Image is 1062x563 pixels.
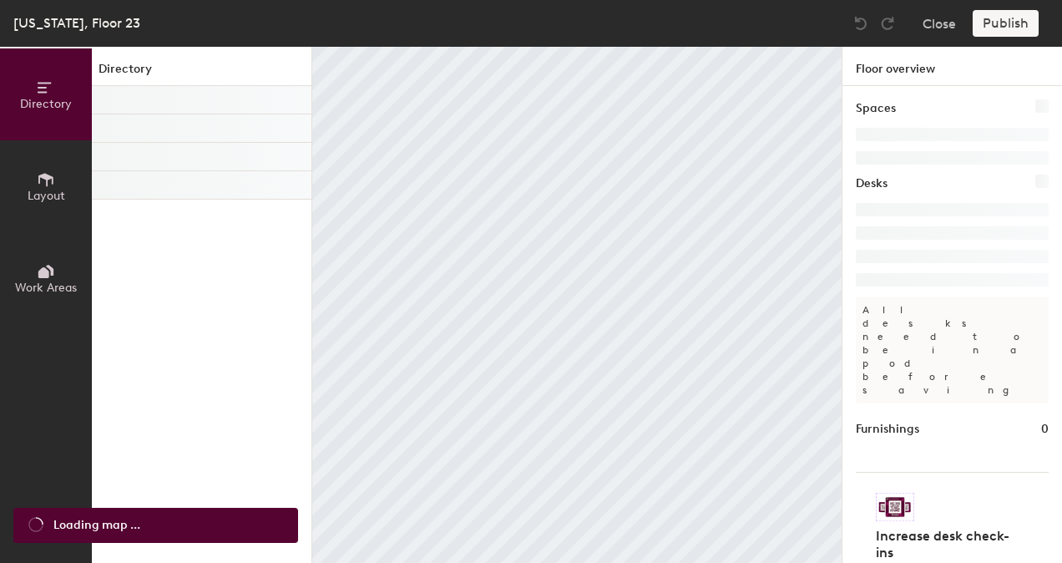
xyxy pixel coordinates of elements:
[856,99,896,118] h1: Spaces
[876,493,914,521] img: Sticker logo
[20,97,72,111] span: Directory
[852,15,869,32] img: Undo
[92,60,311,86] h1: Directory
[856,175,888,193] h1: Desks
[1041,420,1049,439] h1: 0
[879,15,896,32] img: Redo
[28,189,65,203] span: Layout
[876,528,1019,561] h4: Increase desk check-ins
[923,10,956,37] button: Close
[856,420,919,439] h1: Furnishings
[312,47,842,563] canvas: Map
[15,281,77,295] span: Work Areas
[842,47,1062,86] h1: Floor overview
[13,13,140,33] div: [US_STATE], Floor 23
[53,516,140,535] span: Loading map ...
[856,297,1049,403] p: All desks need to be in a pod before saving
